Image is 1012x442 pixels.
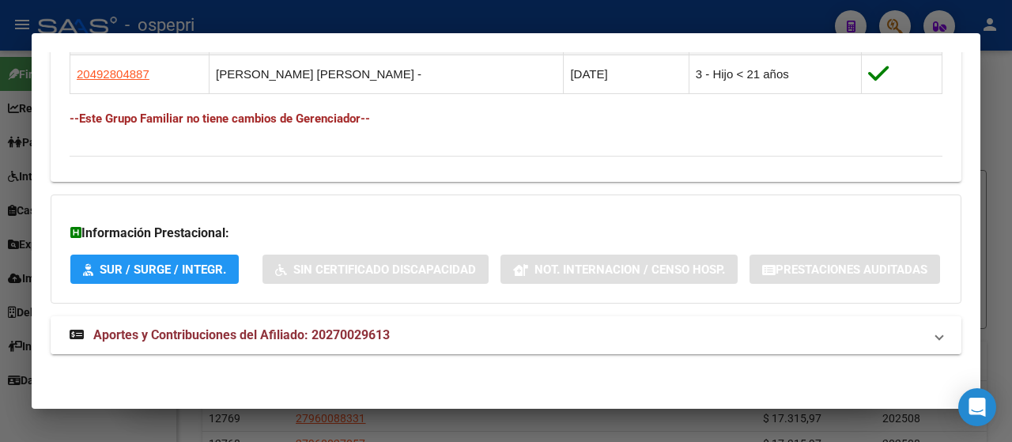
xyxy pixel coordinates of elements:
td: [DATE] [564,55,689,94]
h3: Información Prestacional: [70,224,942,243]
button: Not. Internacion / Censo Hosp. [500,255,738,284]
span: Prestaciones Auditadas [776,263,927,277]
td: [PERSON_NAME] [PERSON_NAME] - [210,55,564,94]
span: SUR / SURGE / INTEGR. [100,263,226,277]
mat-expansion-panel-header: Aportes y Contribuciones del Afiliado: 20270029613 [51,316,961,354]
span: Sin Certificado Discapacidad [293,263,476,277]
button: Sin Certificado Discapacidad [262,255,489,284]
span: Not. Internacion / Censo Hosp. [534,263,725,277]
button: Prestaciones Auditadas [750,255,940,284]
h4: --Este Grupo Familiar no tiene cambios de Gerenciador-- [70,110,942,127]
td: 3 - Hijo < 21 años [689,55,861,94]
span: Aportes y Contribuciones del Afiliado: 20270029613 [93,327,390,342]
button: SUR / SURGE / INTEGR. [70,255,239,284]
span: 20492804887 [77,67,149,81]
div: Open Intercom Messenger [958,388,996,426]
